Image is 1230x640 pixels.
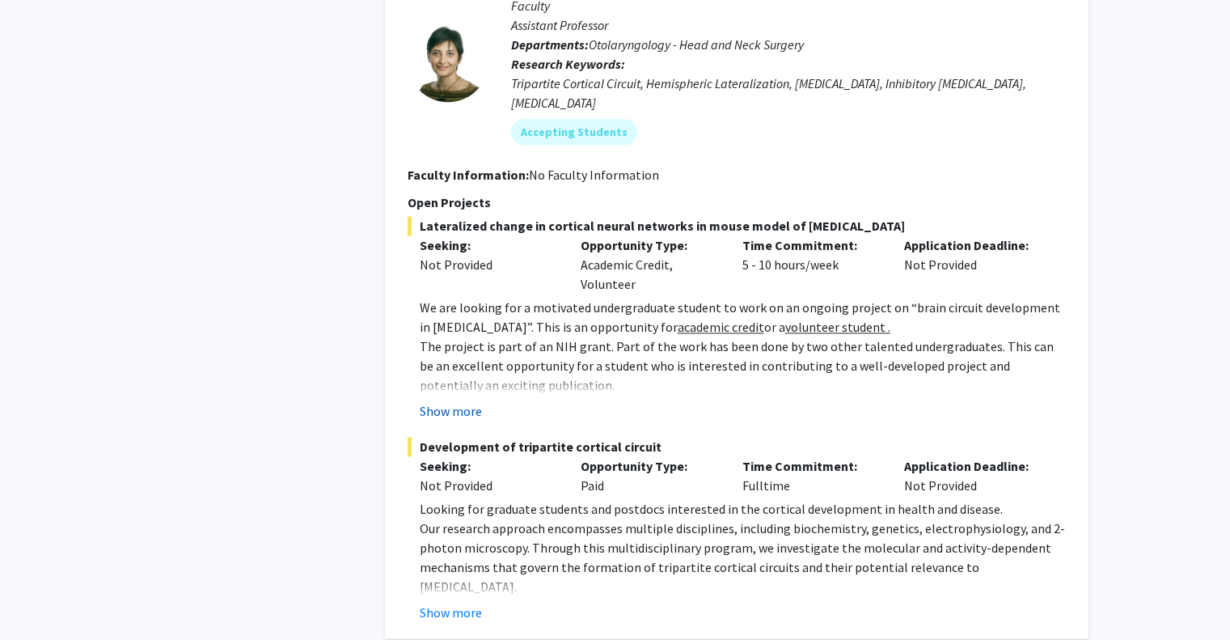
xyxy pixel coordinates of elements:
[408,193,1066,212] p: Open Projects
[742,235,880,255] p: Time Commitment:
[569,235,730,294] div: Academic Credit, Volunteer
[569,456,730,495] div: Paid
[408,437,1066,456] span: Development of tripartite cortical circuit
[892,235,1054,294] div: Not Provided
[730,235,892,294] div: 5 - 10 hours/week
[678,319,764,335] u: academic credit
[408,167,529,183] b: Faculty Information:
[892,456,1054,495] div: Not Provided
[420,401,482,421] button: Show more
[904,235,1042,255] p: Application Deadline:
[420,519,1066,596] p: Our research approach encompasses multiple disciplines, including biochemistry, genetics, electro...
[12,567,69,628] iframe: Chat
[742,456,880,476] p: Time Commitment:
[589,36,804,53] span: Otolaryngology - Head and Neck Surgery
[511,74,1066,112] div: Tripartite Cortical Circuit, Hemispheric Lateralization, [MEDICAL_DATA], Inhibitory [MEDICAL_DATA...
[420,337,1066,395] p: The project is part of an NIH grant. Part of the work has been done by two other talented undergr...
[785,319,890,335] u: volunteer student .
[511,56,625,72] b: Research Keywords:
[420,235,557,255] p: Seeking:
[581,456,718,476] p: Opportunity Type:
[420,255,557,274] div: Not Provided
[511,36,589,53] b: Departments:
[581,235,718,255] p: Opportunity Type:
[529,167,659,183] span: No Faculty Information
[420,456,557,476] p: Seeking:
[408,216,1066,235] span: Lateralized change in cortical neural networks in mouse model of [MEDICAL_DATA]
[730,456,892,495] div: Fulltime
[420,499,1066,519] p: Looking for graduate students and postdocs interested in the cortical development in health and d...
[511,15,1066,35] p: Assistant Professor
[420,298,1066,337] p: We are looking for a motivated undergraduate student to work on an ongoing project on “brain circ...
[904,456,1042,476] p: Application Deadline:
[420,603,482,622] button: Show more
[420,476,557,495] div: Not Provided
[511,119,637,145] mat-chip: Accepting Students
